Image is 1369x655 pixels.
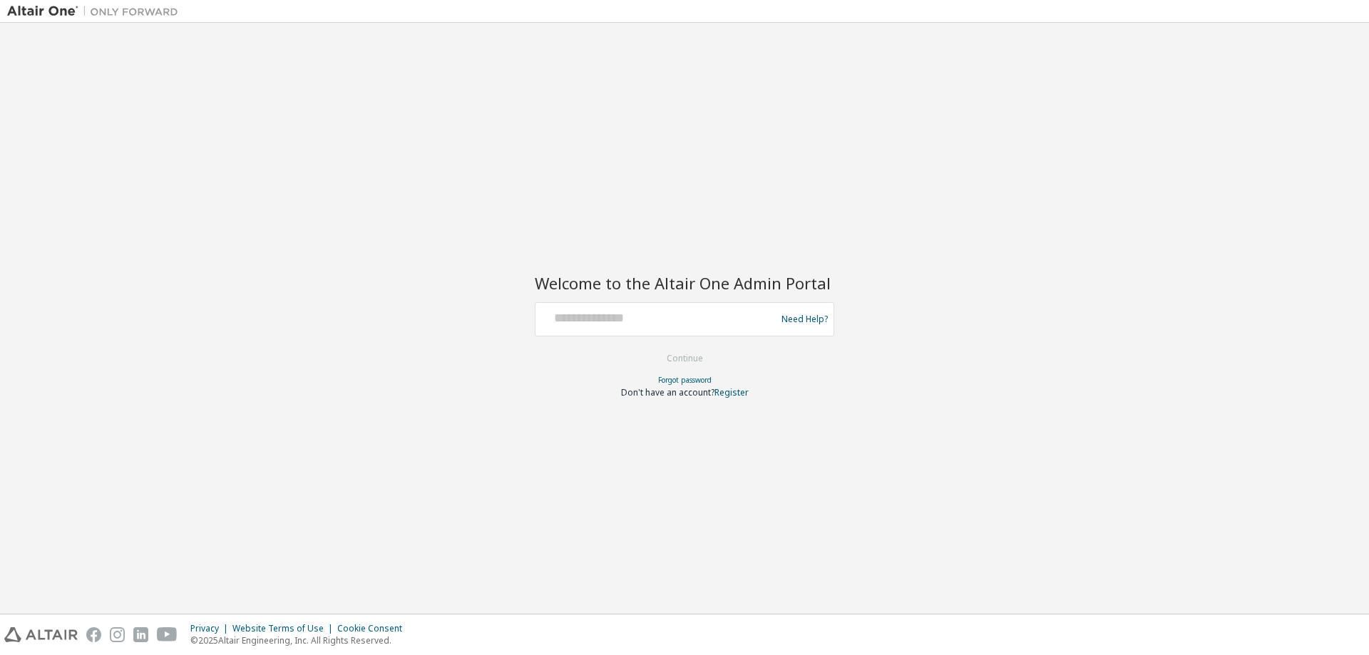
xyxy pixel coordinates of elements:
img: linkedin.svg [133,627,148,642]
img: instagram.svg [110,627,125,642]
img: facebook.svg [86,627,101,642]
div: Privacy [190,623,232,634]
img: youtube.svg [157,627,178,642]
img: Altair One [7,4,185,19]
div: Cookie Consent [337,623,411,634]
span: Don't have an account? [621,386,714,398]
h2: Welcome to the Altair One Admin Portal [535,273,834,293]
a: Register [714,386,749,398]
p: © 2025 Altair Engineering, Inc. All Rights Reserved. [190,634,411,646]
a: Forgot password [658,375,712,385]
img: altair_logo.svg [4,627,78,642]
div: Website Terms of Use [232,623,337,634]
